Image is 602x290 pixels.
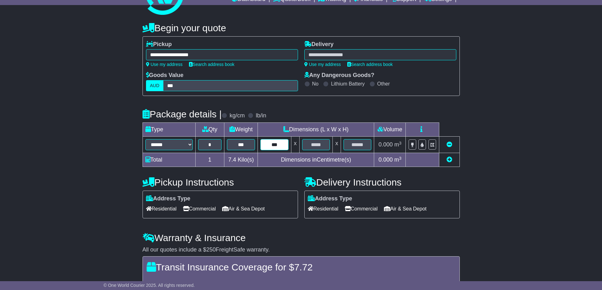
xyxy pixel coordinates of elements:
[189,62,234,67] a: Search address book
[229,112,245,119] label: kg/cm
[224,123,258,137] td: Weight
[394,141,402,148] span: m
[394,157,402,163] span: m
[143,23,460,33] h4: Begin your quote
[345,204,378,214] span: Commercial
[143,246,460,253] div: All our quotes include a $ FreightSafe warranty.
[143,153,195,167] td: Total
[399,141,402,145] sup: 3
[291,137,299,153] td: x
[222,204,265,214] span: Air & Sea Depot
[312,81,319,87] label: No
[447,157,452,163] a: Add new item
[143,177,298,187] h4: Pickup Instructions
[304,62,341,67] a: Use my address
[384,204,427,214] span: Air & Sea Depot
[195,123,224,137] td: Qty
[183,204,216,214] span: Commercial
[258,153,374,167] td: Dimensions in Centimetre(s)
[146,41,172,48] label: Pickup
[228,157,236,163] span: 7.4
[304,41,334,48] label: Delivery
[104,283,195,288] span: © One World Courier 2025. All rights reserved.
[333,137,341,153] td: x
[374,123,406,137] td: Volume
[377,81,390,87] label: Other
[146,204,177,214] span: Residential
[206,246,216,253] span: 250
[143,123,195,137] td: Type
[258,123,374,137] td: Dimensions (L x W x H)
[146,72,184,79] label: Goods Value
[146,80,164,91] label: AUD
[294,262,313,272] span: 7.72
[143,233,460,243] h4: Warranty & Insurance
[256,112,266,119] label: lb/in
[379,157,393,163] span: 0.000
[146,195,191,202] label: Address Type
[143,109,222,119] h4: Package details |
[399,156,402,161] sup: 3
[308,204,338,214] span: Residential
[304,72,374,79] label: Any Dangerous Goods?
[447,141,452,148] a: Remove this item
[331,81,365,87] label: Lithium Battery
[195,153,224,167] td: 1
[379,141,393,148] span: 0.000
[147,262,456,272] h4: Transit Insurance Coverage for $
[146,62,183,67] a: Use my address
[224,153,258,167] td: Kilo(s)
[304,177,460,187] h4: Delivery Instructions
[308,195,352,202] label: Address Type
[347,62,393,67] a: Search address book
